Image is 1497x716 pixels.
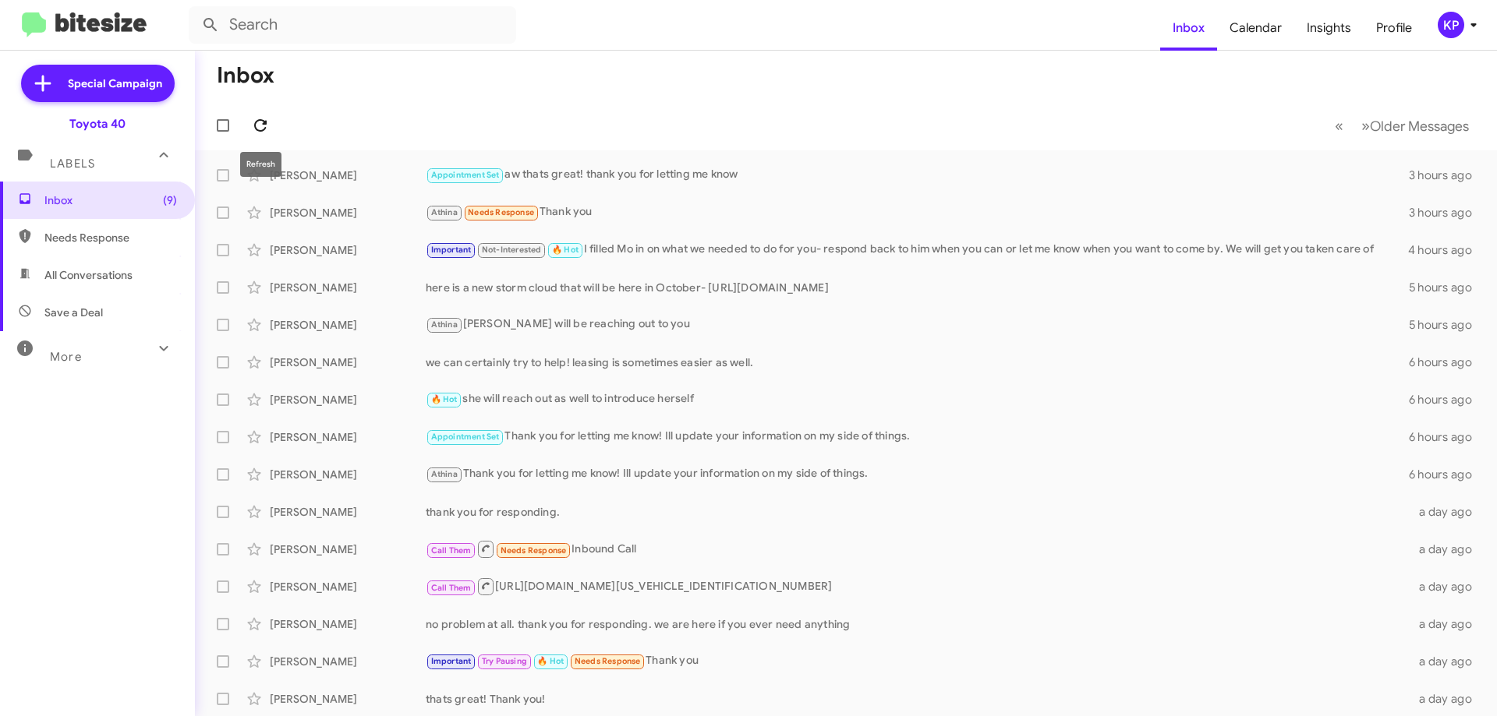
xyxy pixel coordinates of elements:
[1352,110,1478,142] button: Next
[1409,429,1485,445] div: 6 hours ago
[575,656,641,666] span: Needs Response
[270,242,426,258] div: [PERSON_NAME]
[552,245,579,255] span: 🔥 Hot
[270,691,426,707] div: [PERSON_NAME]
[426,428,1409,446] div: Thank you for letting me know! Ill update your information on my side of things.
[1409,354,1485,370] div: 6 hours ago
[1160,5,1217,51] a: Inbox
[431,207,458,217] span: Athina
[1364,5,1424,51] a: Profile
[270,205,426,220] div: [PERSON_NAME]
[44,230,177,245] span: Needs Response
[270,280,426,295] div: [PERSON_NAME]
[163,192,177,208] span: (9)
[1361,116,1370,136] span: »
[431,394,458,404] span: 🔥 Hot
[501,545,567,556] span: Needs Response
[1408,242,1485,258] div: 4 hours ago
[270,392,426,407] div: [PERSON_NAME]
[189,6,516,44] input: Search
[431,432,500,442] span: Appointment Set
[426,280,1409,295] div: here is a new storm cloud that will be here in October- [URL][DOMAIN_NAME]
[431,545,472,556] span: Call Them
[431,469,458,479] span: Athina
[1410,579,1485,594] div: a day ago
[217,63,274,88] h1: Inbox
[468,207,534,217] span: Needs Response
[1409,392,1485,407] div: 6 hours ago
[44,305,103,320] span: Save a Deal
[44,267,133,283] span: All Conversations
[426,652,1410,670] div: Thank you
[68,76,162,91] span: Special Campaign
[431,170,500,180] span: Appointment Set
[21,65,175,102] a: Special Campaign
[270,317,426,333] div: [PERSON_NAME]
[1409,168,1485,183] div: 3 hours ago
[431,583,472,593] span: Call Them
[426,504,1410,520] div: thank you for responding.
[270,168,426,183] div: [PERSON_NAME]
[69,116,126,132] div: Toyota 40
[270,541,426,557] div: [PERSON_NAME]
[1217,5,1294,51] a: Calendar
[1438,12,1464,38] div: KP
[431,656,472,666] span: Important
[50,350,82,364] span: More
[1326,110,1478,142] nav: Page navigation example
[270,504,426,520] div: [PERSON_NAME]
[1335,116,1343,136] span: «
[431,319,458,330] span: Athina
[1410,691,1485,707] div: a day ago
[482,656,527,666] span: Try Pausing
[426,691,1410,707] div: thats great! Thank you!
[1409,280,1485,295] div: 5 hours ago
[426,465,1409,483] div: Thank you for letting me know! Ill update your information on my side of things.
[426,241,1408,259] div: I filled Mo in on what we needed to do for you- respond back to him when you can or let me know w...
[1424,12,1480,38] button: KP
[1294,5,1364,51] a: Insights
[426,203,1409,221] div: Thank you
[426,390,1409,408] div: she will reach out as well to introduce herself
[44,192,177,208] span: Inbox
[482,245,542,255] span: Not-Interested
[270,616,426,632] div: [PERSON_NAME]
[426,354,1409,370] div: we can certainly try to help! leasing is sometimes easier as well.
[1409,317,1485,333] div: 5 hours ago
[270,467,426,482] div: [PERSON_NAME]
[426,316,1409,333] div: [PERSON_NAME] will be reaching out to you
[431,245,472,255] span: Important
[426,166,1409,184] div: aw thats great! thank you for letting me know
[1370,118,1469,135] span: Older Messages
[1409,205,1485,220] div: 3 hours ago
[426,577,1410,596] div: [URL][DOMAIN_NAME][US_VEHICLE_IDENTIFICATION_NUMBER]
[1410,654,1485,669] div: a day ago
[1410,616,1485,632] div: a day ago
[1410,541,1485,557] div: a day ago
[1410,504,1485,520] div: a day ago
[240,152,281,177] div: Refresh
[1409,467,1485,482] div: 6 hours ago
[537,656,564,666] span: 🔥 Hot
[50,157,95,171] span: Labels
[1325,110,1353,142] button: Previous
[426,616,1410,632] div: no problem at all. thank you for responding. we are here if you ever need anything
[270,654,426,669] div: [PERSON_NAME]
[270,354,426,370] div: [PERSON_NAME]
[426,539,1410,559] div: Inbound Call
[270,429,426,445] div: [PERSON_NAME]
[270,579,426,594] div: [PERSON_NAME]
